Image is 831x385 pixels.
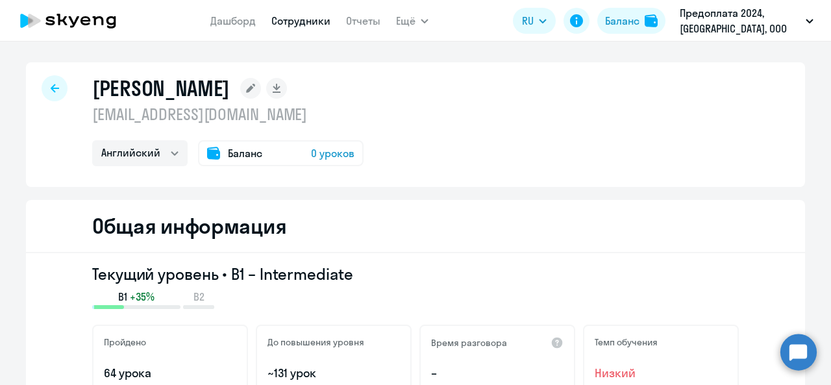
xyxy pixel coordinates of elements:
p: 64 урока [104,365,236,382]
h1: [PERSON_NAME] [92,75,230,101]
img: balance [645,14,658,27]
span: +35% [130,290,155,304]
p: [EMAIL_ADDRESS][DOMAIN_NAME] [92,104,364,125]
h2: Общая информация [92,213,286,239]
h5: Темп обучения [595,336,658,348]
div: Баланс [605,13,639,29]
span: 0 уроков [311,145,354,161]
a: Отчеты [346,14,380,27]
a: Дашборд [210,14,256,27]
button: Ещё [396,8,428,34]
span: B2 [193,290,205,304]
h5: До повышения уровня [267,336,364,348]
span: Баланс [228,145,262,161]
a: Сотрудники [271,14,330,27]
span: Низкий [595,365,727,382]
p: ~131 урок [267,365,400,382]
h5: Время разговора [431,337,507,349]
button: Предоплата 2024, [GEOGRAPHIC_DATA], ООО [673,5,820,36]
span: B1 [118,290,127,304]
p: – [431,365,564,382]
h5: Пройдено [104,336,146,348]
h3: Текущий уровень • B1 – Intermediate [92,264,739,284]
button: RU [513,8,556,34]
span: Ещё [396,13,415,29]
span: RU [522,13,534,29]
p: Предоплата 2024, [GEOGRAPHIC_DATA], ООО [680,5,800,36]
button: Балансbalance [597,8,665,34]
